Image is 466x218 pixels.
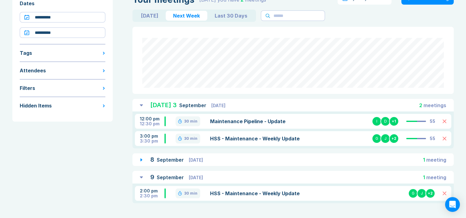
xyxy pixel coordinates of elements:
[210,190,312,197] a: HSS - Maintenance - Weekly Update
[372,134,382,143] div: G
[426,157,446,163] span: meeting
[207,11,255,21] button: Last 30 Days
[430,136,435,141] div: 55
[443,137,446,140] button: Delete
[20,49,32,57] div: Tags
[417,188,427,198] div: J
[166,11,207,21] button: Next Week
[445,197,460,212] div: Open Intercom Messenger
[184,136,197,141] div: 30 min
[184,119,197,124] div: 30 min
[140,139,164,143] div: 3:30 pm
[150,173,154,181] span: 9
[443,119,446,123] button: Delete
[20,84,35,92] div: Filters
[389,134,399,143] div: + 2
[20,67,46,74] div: Attendees
[419,102,422,108] span: 2
[408,188,418,198] div: G
[372,116,382,126] div: I
[189,157,203,163] span: [DATE]
[20,102,52,109] div: Hidden Items
[443,192,446,195] button: Delete
[184,191,197,196] div: 30 min
[150,156,154,163] span: 8
[157,174,185,180] span: September
[134,11,166,21] button: [DATE]
[140,134,164,139] div: 3:00 pm
[423,174,425,180] span: 1
[380,134,390,143] div: J
[211,103,225,108] span: [DATE]
[430,119,435,124] div: 55
[179,102,208,108] span: September
[210,118,312,125] a: Maintenance Pipeline - Update
[210,135,312,142] a: HSS - Maintenance - Weekly Update
[157,157,185,163] span: September
[425,188,435,198] div: + 2
[140,121,164,126] div: 12:30 pm
[423,157,425,163] span: 1
[380,116,390,126] div: D
[140,116,164,121] div: 12:00 pm
[426,174,446,180] span: meeting
[140,188,164,193] div: 2:00 pm
[150,101,177,109] span: [DATE] 3
[189,175,203,180] span: [DATE]
[140,193,164,198] div: 2:30 pm
[389,116,399,126] div: + 1
[423,102,446,108] span: meeting s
